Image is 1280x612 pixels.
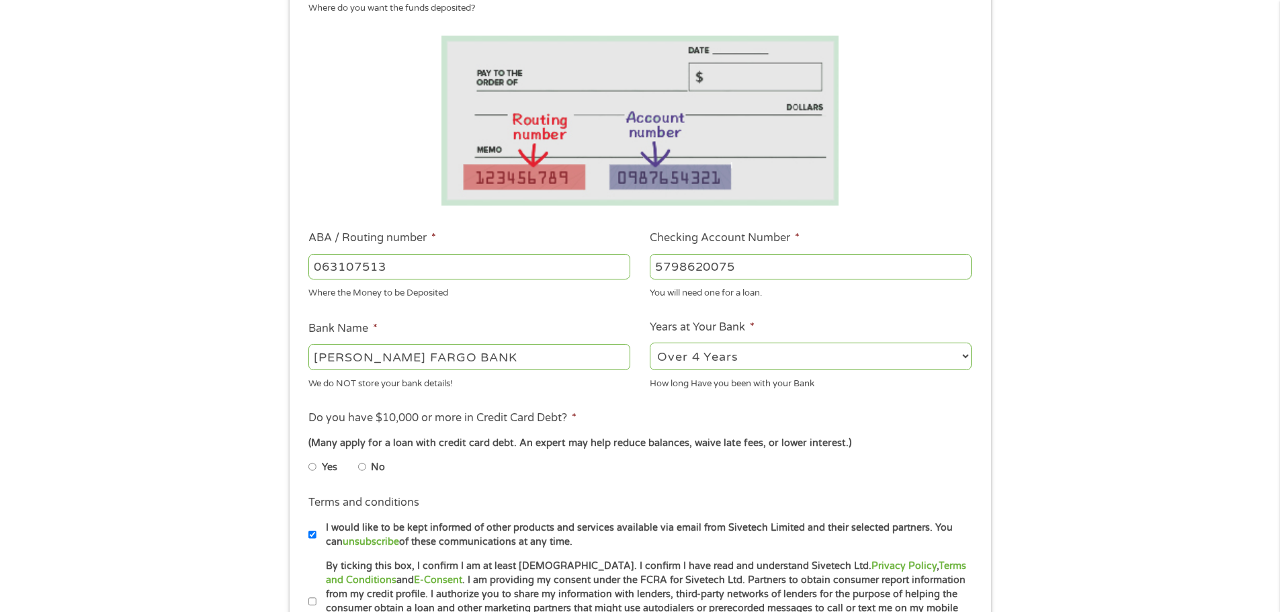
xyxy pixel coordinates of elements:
[308,322,378,336] label: Bank Name
[650,372,972,390] div: How long Have you been with your Bank
[316,521,976,550] label: I would like to be kept informed of other products and services available via email from Sivetech...
[308,436,971,451] div: (Many apply for a loan with credit card debt. An expert may help reduce balances, waive late fees...
[371,460,385,475] label: No
[343,536,399,548] a: unsubscribe
[871,560,937,572] a: Privacy Policy
[441,36,839,206] img: Routing number location
[650,282,972,300] div: You will need one for a loan.
[414,574,462,586] a: E-Consent
[308,254,630,279] input: 263177916
[650,320,755,335] label: Years at Your Bank
[326,560,966,586] a: Terms and Conditions
[650,231,800,245] label: Checking Account Number
[308,372,630,390] div: We do NOT store your bank details!
[308,496,419,510] label: Terms and conditions
[308,231,436,245] label: ABA / Routing number
[308,282,630,300] div: Where the Money to be Deposited
[308,2,962,15] div: Where do you want the funds deposited?
[650,254,972,279] input: 345634636
[322,460,337,475] label: Yes
[308,411,577,425] label: Do you have $10,000 or more in Credit Card Debt?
